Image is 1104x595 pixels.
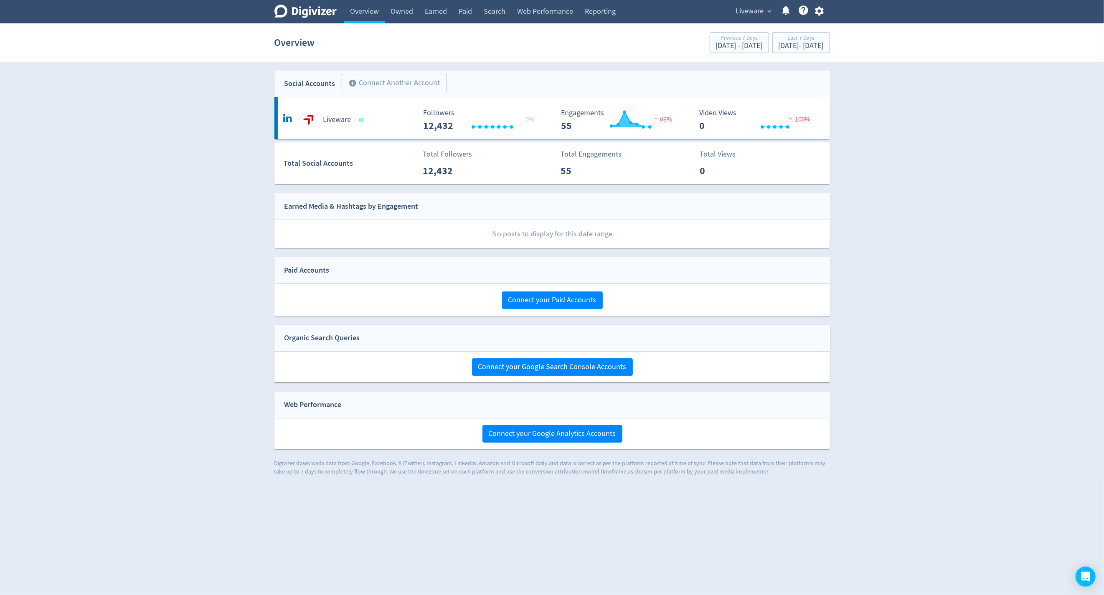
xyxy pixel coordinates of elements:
span: Connect your Google Analytics Accounts [489,430,616,438]
div: Social Accounts [284,78,335,90]
button: Connect Another Account [342,74,447,92]
p: Total Views [700,149,748,160]
span: expand_more [766,8,774,15]
svg: Engagements 55 [557,109,683,131]
span: Connect your Paid Accounts [508,296,596,304]
div: [DATE] - [DATE] [716,42,763,50]
button: Connect your Google Search Console Accounts [472,358,633,376]
svg: Followers --- [419,109,544,131]
p: Total Engagements [561,149,622,160]
div: Total Social Accounts [284,157,417,170]
button: Last 7 Days[DATE]- [DATE] [772,32,830,53]
p: 55 [561,163,609,178]
h1: Overview [274,29,315,56]
svg: Video Views 0 [695,109,820,131]
div: Last 7 Days [779,35,824,42]
span: Connect your Google Search Console Accounts [478,363,627,371]
span: add_circle [349,79,357,87]
div: Open Intercom Messenger [1076,567,1096,587]
div: Web Performance [284,399,342,411]
img: negative-performance.svg [787,115,795,122]
p: Digivizer downloads data from Google, Facebook, X (Twitter), Instagram, LinkedIn, Amazon and Micr... [274,459,830,476]
span: Liveware [736,5,764,18]
p: No posts to display for this date range [275,220,830,248]
div: Paid Accounts [284,264,330,276]
button: Connect your Google Analytics Accounts [482,425,622,443]
div: [DATE] - [DATE] [779,42,824,50]
span: 69% [652,115,673,124]
div: Earned Media & Hashtags by Engagement [284,200,419,213]
h5: Liveware [323,115,351,125]
span: 100% [787,115,810,124]
a: Liveware undefinedLiveware Followers --- _ 0% Followers 12,432 Engagements 55 Engagements 55 69% ... [274,97,830,139]
div: Organic Search Queries [284,332,360,344]
p: Total Followers [423,149,472,160]
img: negative-performance.svg [652,115,660,122]
button: Previous 7 Days[DATE] - [DATE] [710,32,769,53]
p: 0 [700,163,748,178]
a: Connect Another Account [335,75,447,92]
span: _ 0% [521,115,534,124]
button: Liveware [733,5,774,18]
img: Liveware undefined [300,111,317,128]
span: Data last synced: 15 Sep 2025, 2:01pm (AEST) [359,118,366,122]
a: Connect your Google Search Console Accounts [472,362,633,372]
div: Previous 7 Days [716,35,763,42]
a: Connect your Paid Accounts [502,295,603,305]
p: 12,432 [423,163,471,178]
button: Connect your Paid Accounts [502,291,603,309]
a: Connect your Google Analytics Accounts [482,429,622,438]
